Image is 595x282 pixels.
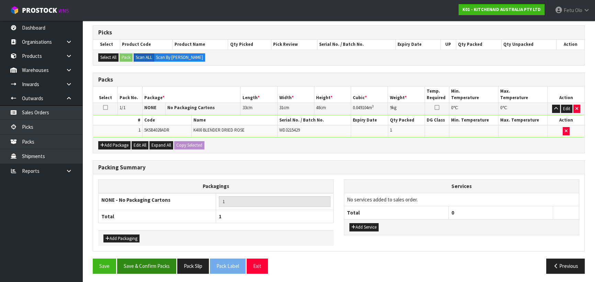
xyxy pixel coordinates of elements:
strong: NONE - No Packaging Cartons [101,197,170,203]
img: cube-alt.png [10,6,19,14]
span: 9 [390,105,392,111]
th: Serial No. / Batch No. [317,40,396,49]
th: Services [344,180,579,193]
th: Serial No. / Batch No. [277,115,351,125]
td: cm [314,103,351,115]
span: Olo [575,7,582,13]
label: Scan ALL [134,53,154,62]
th: Width [277,86,314,103]
button: Edit [561,105,572,113]
a: K01 - KITCHENAID AUSTRALIA PTY LTD [459,4,545,15]
span: 0 [500,105,502,111]
td: kg [388,103,425,115]
button: Add Service [349,223,379,231]
th: Packagings [99,180,334,193]
th: Select [93,40,120,49]
th: Select [93,86,118,103]
th: Length [240,86,277,103]
th: Action [548,86,584,103]
th: Total [344,206,449,219]
th: # [93,115,142,125]
td: ℃ [498,103,548,115]
th: Qty Picked [228,40,271,49]
th: Qty Unpacked [502,40,557,49]
th: Pack No. [118,86,143,103]
label: Scan By [PERSON_NAME] [154,53,205,62]
th: Min. Temperature [449,115,498,125]
th: Max. Temperature [498,86,548,103]
button: Pack Label [210,259,246,273]
button: Save [93,259,116,273]
td: cm [240,103,277,115]
button: Pack [120,53,133,62]
th: Package [142,86,240,103]
sup: 3 [372,104,374,108]
span: 1 [138,127,141,133]
th: Temp. Required [425,86,449,103]
th: Code [142,115,191,125]
button: Expand All [149,141,173,149]
span: WD3215429 [279,127,300,133]
th: Expiry Date [351,115,388,125]
strong: K01 - KITCHENAID AUSTRALIA PTY LTD [462,7,541,12]
button: Exit [247,259,268,273]
strong: No Packaging Cartons [167,105,215,111]
th: Height [314,86,351,103]
span: 0 [451,105,453,111]
span: Fetu [564,7,574,13]
strong: NONE [144,105,156,111]
span: 48 [316,105,320,111]
span: 31 [279,105,283,111]
span: 1 [219,213,222,220]
th: Pick Review [271,40,317,49]
th: Name [191,115,277,125]
h3: Picks [98,29,579,36]
th: Expiry Date [395,40,440,49]
small: WMS [58,8,69,14]
td: No services added to sales order. [344,193,579,206]
button: Save & Confirm Packs [117,259,176,273]
button: Select All [98,53,119,62]
span: K400 BLENDER DRIED ROSE [193,127,245,133]
th: Total [99,210,216,223]
td: m [351,103,388,115]
th: Action [556,40,584,49]
span: 5KSB4028ADR [144,127,169,133]
button: Previous [546,259,585,273]
span: Expand All [151,142,171,148]
th: Qty Packed [388,115,425,125]
button: Copy Selected [174,141,204,149]
span: ProStock [22,6,57,15]
th: Max. Temperature [498,115,548,125]
span: 0.049104 [353,105,368,111]
th: UP [440,40,456,49]
button: Add Packaging [103,234,139,243]
button: Edit All [132,141,148,149]
td: cm [277,103,314,115]
span: 33 [242,105,246,111]
th: Product Code [120,40,172,49]
button: Add Package [98,141,131,149]
th: DG Class [425,115,449,125]
th: Qty Packed [456,40,501,49]
th: Action [548,115,584,125]
button: Pack Slip [177,259,209,273]
th: Weight [388,86,425,103]
h3: Packs [98,76,579,83]
td: ℃ [449,103,498,115]
th: Product Name [173,40,228,49]
th: Cubic [351,86,388,103]
th: Min. Temperature [449,86,498,103]
h3: Packing Summary [98,164,579,171]
span: 1 [390,127,392,133]
span: 1/1 [120,105,125,111]
span: 0 [451,209,454,216]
